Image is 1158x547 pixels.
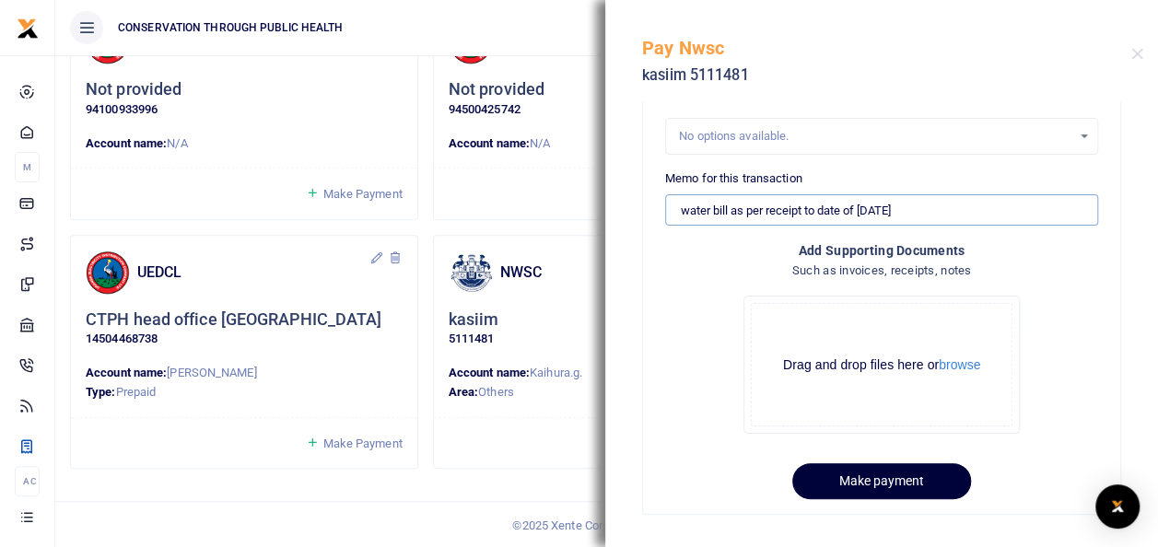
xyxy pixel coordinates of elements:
[449,309,766,349] div: Click to update
[665,169,802,188] label: Memo for this transaction
[449,136,530,150] strong: Account name:
[86,79,181,100] h5: Not provided
[167,366,256,379] span: [PERSON_NAME]
[449,79,766,119] div: Click to update
[500,262,732,283] h4: NWSC
[306,183,402,204] a: Make Payment
[86,136,167,150] strong: Account name:
[939,358,980,371] button: browse
[17,17,39,40] img: logo-small
[137,262,369,283] h4: UEDCL
[116,385,157,399] span: Prepaid
[111,19,350,36] span: CONSERVATION THROUGH PUBLIC HEALTH
[17,20,39,34] a: logo-small logo-large logo-large
[665,240,1098,261] h4: Add supporting Documents
[449,100,766,120] p: 94500425742
[449,309,499,331] h5: kasiim
[15,466,40,496] li: Ac
[86,100,403,120] p: 94100933996
[743,296,1020,434] div: File Uploader
[86,330,403,349] p: 14504468738
[752,356,1012,374] div: Drag and drop files here or
[530,136,550,150] span: N/A
[449,385,479,399] strong: Area:
[86,309,403,349] div: Click to update
[322,187,402,201] span: Make Payment
[86,79,403,119] div: Click to update
[665,261,1098,281] h4: Such as invoices, receipts, notes
[15,152,40,182] li: M
[449,79,544,100] h5: Not provided
[86,366,167,379] strong: Account name:
[306,433,402,454] a: Make Payment
[449,366,530,379] strong: Account name:
[449,330,766,349] p: 5111481
[167,136,187,150] span: N/A
[478,385,514,399] span: Others
[792,463,971,499] button: Make payment
[86,309,381,331] h5: CTPH head office [GEOGRAPHIC_DATA]
[86,385,116,399] strong: Type:
[665,194,1098,226] input: Enter extra information
[642,66,1131,85] h5: kasiim 5111481
[322,436,402,450] span: Make Payment
[642,37,1131,59] h5: Pay Nwsc
[530,366,582,379] span: Kaihura.g.
[1095,484,1140,529] div: Open Intercom Messenger
[679,127,1071,145] div: No options available.
[1131,48,1143,60] button: Close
